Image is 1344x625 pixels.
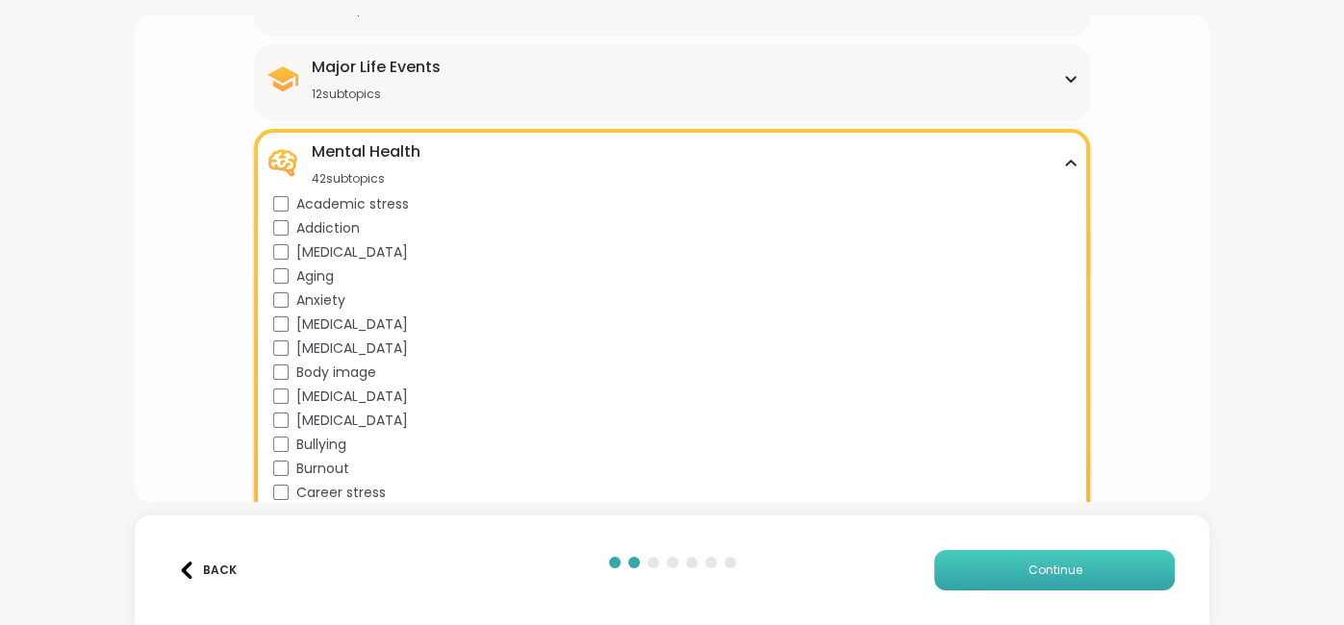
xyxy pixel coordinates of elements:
[296,459,349,479] span: Burnout
[296,483,386,503] span: Career stress
[169,550,246,590] button: Back
[296,218,360,238] span: Addiction
[296,362,376,383] span: Body image
[296,194,409,214] span: Academic stress
[934,550,1175,590] button: Continue
[312,56,441,79] div: Major Life Events
[312,140,420,163] div: Mental Health
[296,387,408,407] span: [MEDICAL_DATA]
[296,411,408,431] span: [MEDICAL_DATA]
[296,314,408,335] span: [MEDICAL_DATA]
[178,562,237,579] div: Back
[296,266,334,287] span: Aging
[312,87,441,102] div: 12 subtopics
[1027,562,1081,579] span: Continue
[312,171,420,187] div: 42 subtopics
[296,242,408,262] span: [MEDICAL_DATA]
[296,290,345,311] span: Anxiety
[296,435,346,455] span: Bullying
[296,338,408,359] span: [MEDICAL_DATA]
